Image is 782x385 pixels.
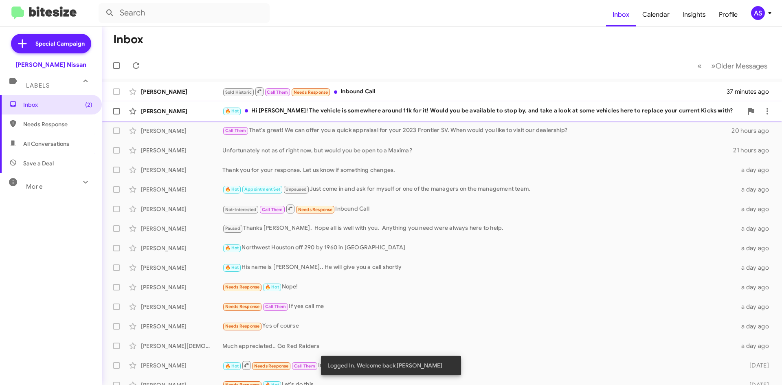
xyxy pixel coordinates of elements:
[222,302,736,311] div: If yes call me
[23,140,69,148] span: All Conversations
[265,284,279,290] span: 🔥 Hot
[736,283,775,291] div: a day ago
[85,101,92,109] span: (2)
[23,159,54,167] span: Save a Deal
[736,224,775,233] div: a day ago
[706,57,772,74] button: Next
[294,363,315,369] span: Call Them
[141,244,222,252] div: [PERSON_NAME]
[294,90,328,95] span: Needs Response
[26,183,43,190] span: More
[141,107,222,115] div: [PERSON_NAME]
[736,361,775,370] div: [DATE]
[35,40,85,48] span: Special Campaign
[751,6,765,20] div: AS
[222,204,736,214] div: Inbound Call
[15,61,86,69] div: [PERSON_NAME] Nissan
[222,321,736,331] div: Yes of course
[222,146,733,154] div: Unfortunately not as of right now, but would you be open to a Maxima?
[225,363,239,369] span: 🔥 Hot
[225,245,239,251] span: 🔥 Hot
[222,282,736,292] div: Nope!
[222,360,736,370] div: Inbound Call
[141,205,222,213] div: [PERSON_NAME]
[225,187,239,192] span: 🔥 Hot
[298,207,333,212] span: Needs Response
[225,90,252,95] span: Sold Historic
[141,342,222,350] div: [PERSON_NAME][DEMOGRAPHIC_DATA]
[225,128,246,133] span: Call Them
[113,33,143,46] h1: Inbox
[716,62,767,70] span: Older Messages
[141,264,222,272] div: [PERSON_NAME]
[222,224,736,233] div: Thanks [PERSON_NAME]. Hope all is well with you. Anything you need were always here to help.
[731,127,775,135] div: 20 hours ago
[141,185,222,194] div: [PERSON_NAME]
[23,101,92,109] span: Inbox
[11,34,91,53] a: Special Campaign
[141,322,222,330] div: [PERSON_NAME]
[676,3,712,26] a: Insights
[244,187,280,192] span: Appointment Set
[606,3,636,26] a: Inbox
[736,342,775,350] div: a day ago
[222,126,731,135] div: That's great! We can offer you a quick appraisal for your 2023 Frontier SV. When would you like t...
[99,3,270,23] input: Search
[141,146,222,154] div: [PERSON_NAME]
[711,61,716,71] span: »
[141,283,222,291] div: [PERSON_NAME]
[222,185,736,194] div: Just come in and ask for myself or one of the managers on the management team.
[693,57,772,74] nav: Page navigation example
[712,3,744,26] a: Profile
[222,86,727,97] div: Inbound Call
[141,166,222,174] div: [PERSON_NAME]
[736,166,775,174] div: a day ago
[222,342,736,350] div: Much appreciated.. Go Red Raiders
[327,361,442,370] span: Logged In. Welcome back [PERSON_NAME]
[636,3,676,26] a: Calendar
[225,226,240,231] span: Paused
[225,265,239,270] span: 🔥 Hot
[736,244,775,252] div: a day ago
[736,185,775,194] div: a day ago
[254,363,289,369] span: Needs Response
[225,108,239,114] span: 🔥 Hot
[225,304,260,309] span: Needs Response
[225,207,257,212] span: Not-Interested
[225,284,260,290] span: Needs Response
[267,90,288,95] span: Call Them
[733,146,775,154] div: 21 hours ago
[141,361,222,370] div: [PERSON_NAME]
[222,106,743,116] div: Hi [PERSON_NAME]! The vehicle is somewhere around 11k for it! Would you be available to stop by, ...
[26,82,50,89] span: Labels
[744,6,773,20] button: AS
[265,304,286,309] span: Call Them
[141,303,222,311] div: [PERSON_NAME]
[222,166,736,174] div: Thank you for your response. Let us know if something changes.
[736,303,775,311] div: a day ago
[141,127,222,135] div: [PERSON_NAME]
[225,323,260,329] span: Needs Response
[141,224,222,233] div: [PERSON_NAME]
[727,88,775,96] div: 37 minutes ago
[692,57,707,74] button: Previous
[222,263,736,272] div: His name is [PERSON_NAME].. He will give you a call shortly
[262,207,283,212] span: Call Them
[736,205,775,213] div: a day ago
[697,61,702,71] span: «
[222,243,736,253] div: Northwest Houston off 290 by 1960 in [GEOGRAPHIC_DATA]
[736,322,775,330] div: a day ago
[736,264,775,272] div: a day ago
[286,187,307,192] span: Unpaused
[141,88,222,96] div: [PERSON_NAME]
[23,120,92,128] span: Needs Response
